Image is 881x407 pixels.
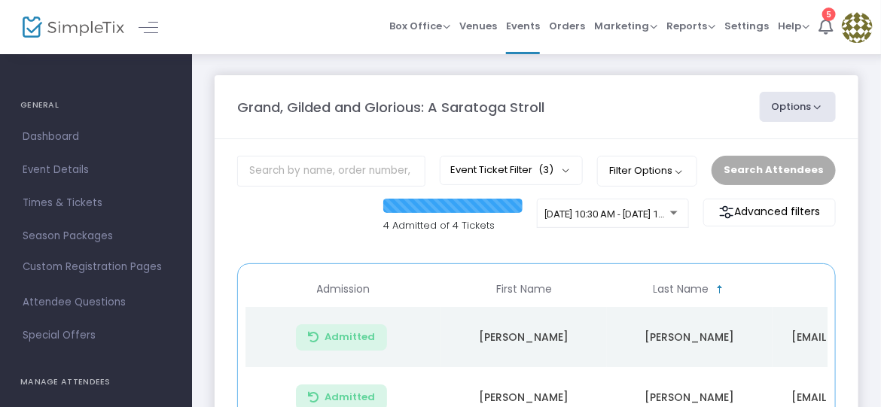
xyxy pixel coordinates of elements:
[389,19,450,33] span: Box Office
[23,127,169,147] span: Dashboard
[724,7,769,45] span: Settings
[506,7,540,45] span: Events
[715,284,727,296] span: Sortable
[538,164,553,176] span: (3)
[23,160,169,180] span: Event Details
[237,156,425,187] input: Search by name, order number, email, ip address
[459,7,497,45] span: Venues
[23,293,169,312] span: Attendee Questions
[317,283,370,296] span: Admission
[440,156,583,184] button: Event Ticket Filter(3)
[496,283,552,296] span: First Name
[719,205,734,220] img: filter
[325,331,375,343] span: Admitted
[545,208,756,220] span: [DATE] 10:30 AM - [DATE] 11:00 AM • 4 attendees
[23,226,169,246] span: Season Packages
[237,97,544,117] m-panel-title: Grand, Gilded and Glorious: A Saratoga Stroll
[594,19,657,33] span: Marketing
[325,391,375,403] span: Admitted
[383,218,522,233] p: 4 Admitted of 4 Tickets
[23,326,169,345] span: Special Offers
[296,324,387,351] button: Admitted
[703,199,836,226] m-button: Advanced filters
[20,90,172,120] h4: GENERAL
[822,8,836,21] div: 5
[666,19,715,33] span: Reports
[778,19,809,33] span: Help
[549,7,585,45] span: Orders
[20,367,172,397] h4: MANAGE ATTENDEES
[23,260,162,275] span: Custom Registration Pages
[654,283,709,296] span: Last Name
[441,307,607,367] td: [PERSON_NAME]
[760,92,837,122] button: Options
[23,193,169,213] span: Times & Tickets
[607,307,773,367] td: [PERSON_NAME]
[597,156,697,186] button: Filter Options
